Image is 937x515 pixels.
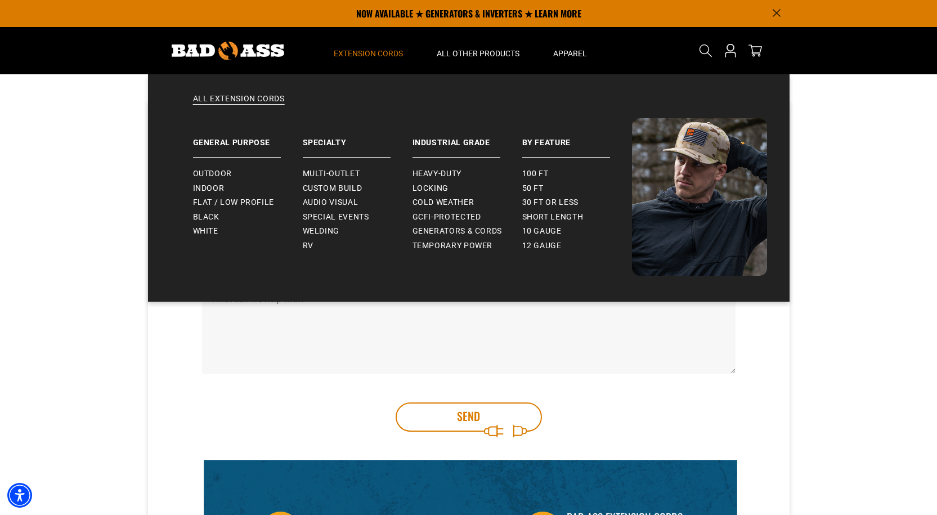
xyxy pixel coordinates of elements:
[413,181,522,196] a: Locking
[303,212,369,222] span: Special Events
[413,167,522,181] a: Heavy-Duty
[7,483,32,508] div: Accessibility Menu
[303,169,360,179] span: Multi-Outlet
[303,181,413,196] a: Custom Build
[193,118,303,158] a: General Purpose
[746,44,764,57] a: cart
[522,169,549,179] span: 100 ft
[303,226,339,236] span: Welding
[303,241,313,251] span: RV
[522,210,632,225] a: Short Length
[303,183,362,194] span: Custom Build
[193,181,303,196] a: Indoor
[193,226,218,236] span: White
[303,198,358,208] span: Audio Visual
[413,241,493,251] span: Temporary Power
[193,169,232,179] span: Outdoor
[317,27,420,74] summary: Extension Cords
[413,118,522,158] a: Industrial Grade
[413,212,481,222] span: GCFI-Protected
[303,167,413,181] a: Multi-Outlet
[413,239,522,253] a: Temporary Power
[522,224,632,239] a: 10 gauge
[193,210,303,225] a: Black
[413,198,474,208] span: Cold Weather
[697,42,715,60] summary: Search
[193,224,303,239] a: White
[413,210,522,225] a: GCFI-Protected
[632,118,767,276] img: Bad Ass Extension Cords
[522,118,632,158] a: By Feature
[172,42,284,60] img: Bad Ass Extension Cords
[553,48,587,59] span: Apparel
[522,226,562,236] span: 10 gauge
[413,226,503,236] span: Generators & Cords
[193,212,219,222] span: Black
[303,210,413,225] a: Special Events
[522,239,632,253] a: 12 gauge
[193,167,303,181] a: Outdoor
[303,195,413,210] a: Audio Visual
[522,181,632,196] a: 50 ft
[303,118,413,158] a: Specialty
[522,183,544,194] span: 50 ft
[413,169,461,179] span: Heavy-Duty
[303,239,413,253] a: RV
[193,195,303,210] a: Flat / Low Profile
[437,48,519,59] span: All Other Products
[522,195,632,210] a: 30 ft or less
[413,195,522,210] a: Cold Weather
[396,402,542,432] button: Send
[303,224,413,239] a: Welding
[522,198,579,208] span: 30 ft or less
[193,198,275,208] span: Flat / Low Profile
[413,224,522,239] a: Generators & Cords
[522,241,562,251] span: 12 gauge
[536,27,604,74] summary: Apparel
[522,167,632,181] a: 100 ft
[522,212,584,222] span: Short Length
[193,183,225,194] span: Indoor
[413,183,449,194] span: Locking
[721,27,739,74] a: Open this option
[420,27,536,74] summary: All Other Products
[171,93,767,118] a: All Extension Cords
[334,48,403,59] span: Extension Cords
